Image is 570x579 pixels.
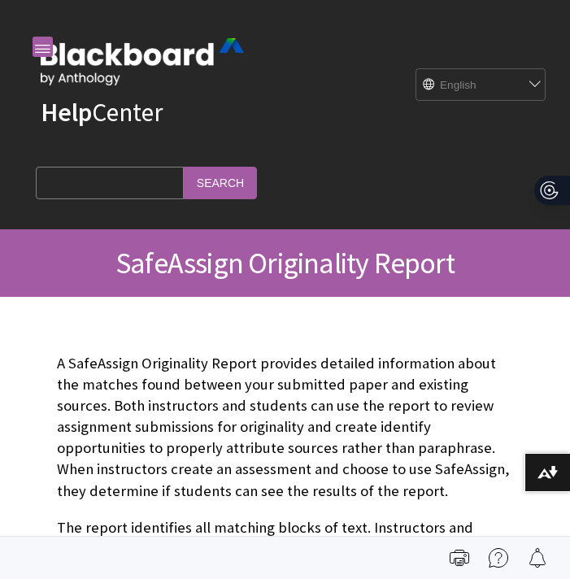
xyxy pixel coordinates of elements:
input: Search [184,167,257,198]
a: HelpCenter [41,96,163,128]
strong: Help [41,96,92,128]
img: Follow this page [528,548,547,568]
span: SafeAssign Originality Report [115,245,455,281]
img: Print [450,548,469,568]
select: Site Language Selector [416,69,530,102]
img: Blackboard by Anthology [41,38,244,85]
p: A SafeAssign Originality Report provides detailed information about the matches found between you... [57,353,513,502]
img: More help [489,548,508,568]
